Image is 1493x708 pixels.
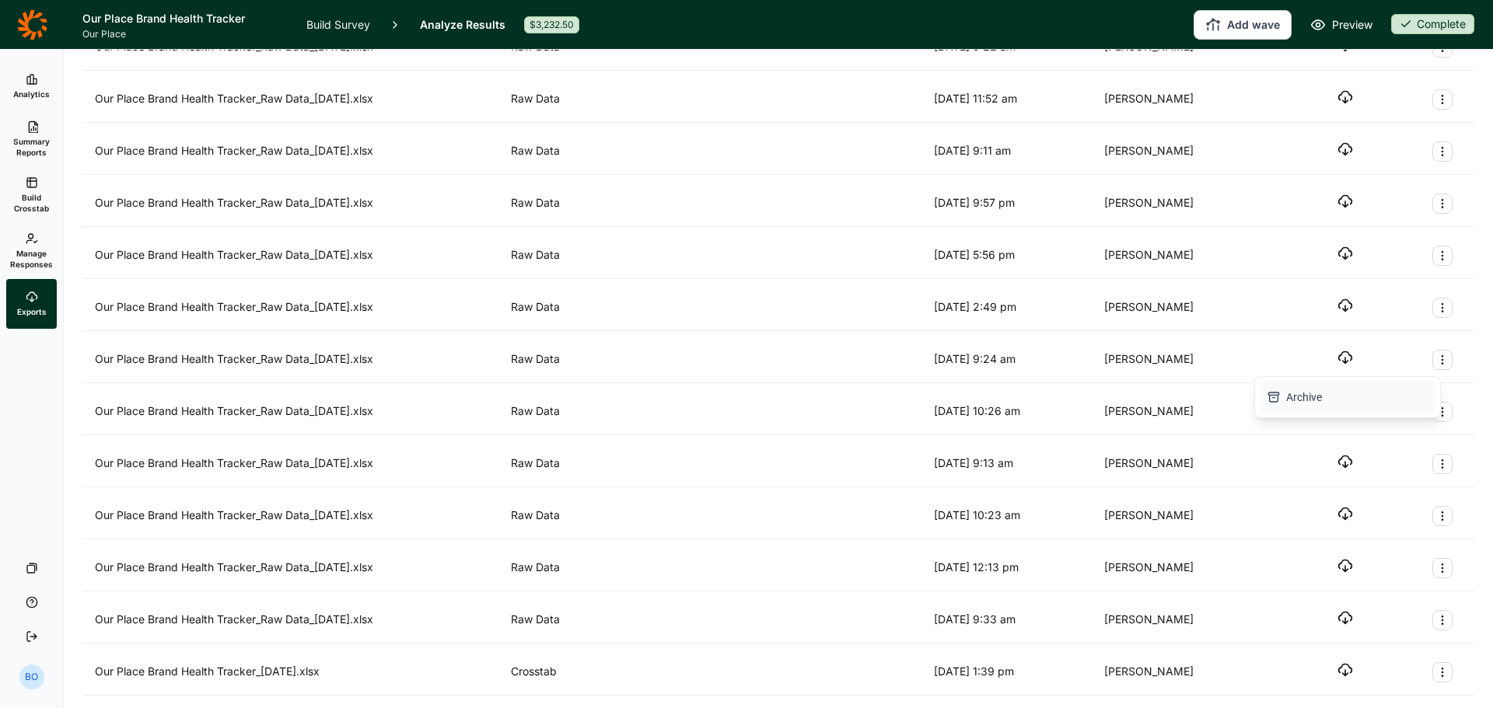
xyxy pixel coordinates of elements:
span: Our Place [82,28,288,40]
button: Download file [1337,610,1353,626]
div: [DATE] 10:26 am [934,402,1098,422]
div: Our Place Brand Health Tracker_Raw Data_[DATE].xlsx [95,194,505,214]
button: Export Actions [1432,506,1453,526]
button: Export Actions [1432,454,1453,474]
div: Our Place Brand Health Tracker_Raw Data_[DATE].xlsx [95,610,505,630]
button: Download file [1337,350,1353,365]
div: Our Place Brand Health Tracker_Raw Data_[DATE].xlsx [95,89,505,110]
div: [DATE] 1:39 pm [934,662,1098,682]
div: [PERSON_NAME] [1104,194,1268,214]
div: Our Place Brand Health Tracker_Raw Data_[DATE].xlsx [95,350,505,370]
div: [DATE] 12:13 pm [934,558,1098,578]
a: Exports [6,279,57,329]
div: Our Place Brand Health Tracker_Raw Data_[DATE].xlsx [95,558,505,578]
div: [DATE] 9:33 am [934,610,1098,630]
button: Download file [1337,506,1353,521]
div: Raw Data [511,454,648,474]
div: Our Place Brand Health Tracker_Raw Data_[DATE].xlsx [95,506,505,526]
a: Summary Reports [6,111,57,167]
a: Build Crosstab [6,167,57,223]
div: [DATE] 9:11 am [934,141,1098,162]
button: Download file [1337,246,1353,261]
div: [DATE] 9:57 pm [934,194,1098,214]
button: Export Actions [1432,89,1453,110]
div: [DATE] 9:13 am [934,454,1098,474]
button: Download file [1337,454,1353,469]
div: Raw Data [511,610,648,630]
div: [PERSON_NAME] [1104,662,1268,682]
button: Download file [1337,558,1353,574]
button: Export Actions [1432,246,1453,266]
button: Download file [1337,194,1353,209]
div: [PERSON_NAME] [1104,402,1268,422]
button: Archive [1260,380,1435,414]
button: Export Actions [1432,194,1453,214]
div: Our Place Brand Health Tracker_Raw Data_[DATE].xlsx [95,298,505,318]
div: Raw Data [511,558,648,578]
div: Our Place Brand Health Tracker_[DATE].xlsx [95,662,505,682]
div: [DATE] 9:24 am [934,350,1098,370]
div: Our Place Brand Health Tracker_Raw Data_[DATE].xlsx [95,141,505,162]
div: Our Place Brand Health Tracker_Raw Data_[DATE].xlsx [95,402,505,422]
div: Raw Data [511,402,648,422]
div: BO [19,664,44,689]
button: Complete [1391,14,1474,36]
span: Manage Responses [10,248,53,270]
button: Download file [1337,298,1353,313]
span: Preview [1332,16,1372,34]
div: [PERSON_NAME] [1104,246,1268,266]
div: Complete [1391,14,1474,34]
a: Analytics [6,61,57,111]
div: [DATE] 5:56 pm [934,246,1098,266]
div: [PERSON_NAME] [1104,350,1268,370]
div: Crosstab [511,662,648,682]
span: Build Crosstab [12,192,51,214]
div: Raw Data [511,141,648,162]
div: Raw Data [511,89,648,110]
div: $3,232.50 [524,16,579,33]
button: Download file [1337,141,1353,157]
div: [PERSON_NAME] [1104,89,1268,110]
button: Add wave [1194,10,1292,40]
button: Export Actions [1432,298,1453,318]
a: Manage Responses [6,223,57,279]
a: Preview [1310,16,1372,34]
button: Download file [1337,662,1353,678]
div: Raw Data [511,298,648,318]
div: [PERSON_NAME] [1104,454,1268,474]
div: Raw Data [511,246,648,266]
div: Our Place Brand Health Tracker_Raw Data_[DATE].xlsx [95,246,505,266]
button: Export Actions [1432,610,1453,630]
h1: Our Place Brand Health Tracker [82,9,288,28]
div: [PERSON_NAME] [1104,141,1268,162]
button: Export Actions [1432,141,1453,162]
div: [PERSON_NAME] [1104,558,1268,578]
div: [PERSON_NAME] [1104,610,1268,630]
div: [PERSON_NAME] [1104,506,1268,526]
button: Download file [1337,89,1353,105]
div: [PERSON_NAME] [1104,298,1268,318]
span: Exports [17,306,47,317]
button: Export Actions [1432,662,1453,682]
div: Raw Data [511,194,648,214]
span: Analytics [13,89,50,99]
span: Summary Reports [12,136,51,158]
div: Raw Data [511,506,648,526]
div: [DATE] 2:49 pm [934,298,1098,318]
div: [DATE] 10:23 am [934,506,1098,526]
div: Raw Data [511,350,648,370]
button: Export Actions [1432,558,1453,578]
div: Our Place Brand Health Tracker_Raw Data_[DATE].xlsx [95,454,505,474]
div: [DATE] 11:52 am [934,89,1098,110]
button: Export Actions [1432,350,1453,370]
button: Export Actions [1432,402,1453,422]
